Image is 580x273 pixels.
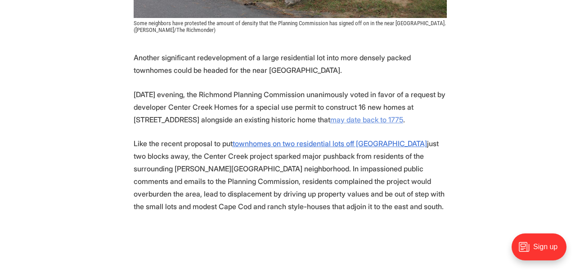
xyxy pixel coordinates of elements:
[134,88,447,126] p: [DATE] evening, the Richmond Planning Commission unanimously voted in favor of a request by devel...
[330,115,403,124] a: may date back to 1775
[134,137,447,213] p: Like the recent proposal to put just two blocks away, the Center Creek project sparked major push...
[134,20,447,33] span: Some neighbors have protested the amount of density that the Planning Commission has signed off o...
[504,229,580,273] iframe: portal-trigger
[134,51,447,76] p: Another significant redevelopment of a large residential lot into more densely packed townhomes c...
[233,139,427,148] a: townhomes on two residential lots off [GEOGRAPHIC_DATA]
